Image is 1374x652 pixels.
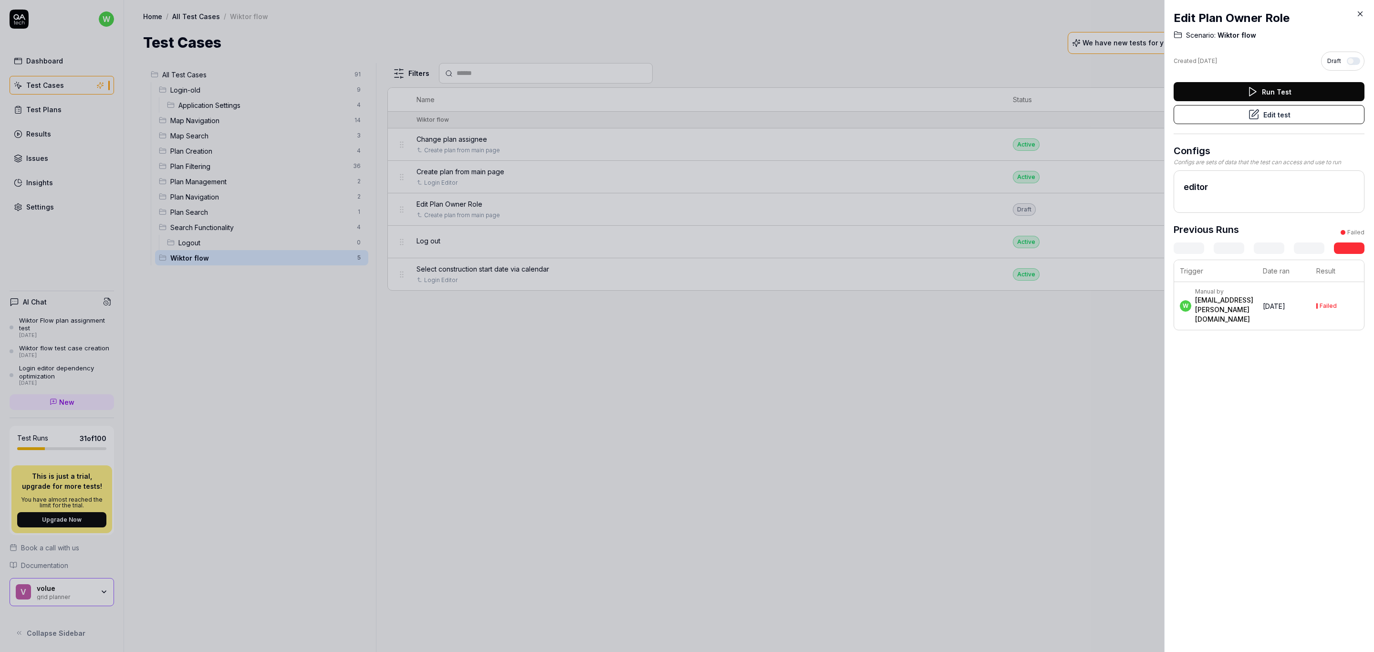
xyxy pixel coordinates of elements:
[1180,300,1191,312] span: w
[1174,260,1257,282] th: Trigger
[1174,144,1364,158] h3: Configs
[1174,57,1217,65] div: Created
[1263,302,1285,310] time: [DATE]
[1327,57,1341,65] span: Draft
[1257,260,1311,282] th: Date ran
[1174,158,1364,167] div: Configs are sets of data that the test can access and use to run
[1174,105,1364,124] button: Edit test
[1195,288,1253,295] div: Manual by
[1347,228,1364,237] div: Failed
[1198,57,1217,64] time: [DATE]
[1195,295,1253,324] div: [EMAIL_ADDRESS][PERSON_NAME][DOMAIN_NAME]
[1174,10,1364,27] h2: Edit Plan Owner Role
[1184,180,1354,193] h2: editor
[1216,31,1256,40] span: Wiktor flow
[1320,303,1337,309] div: Failed
[1174,82,1364,101] button: Run Test
[1186,31,1216,40] span: Scenario:
[1174,222,1239,237] h3: Previous Runs
[1311,260,1364,282] th: Result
